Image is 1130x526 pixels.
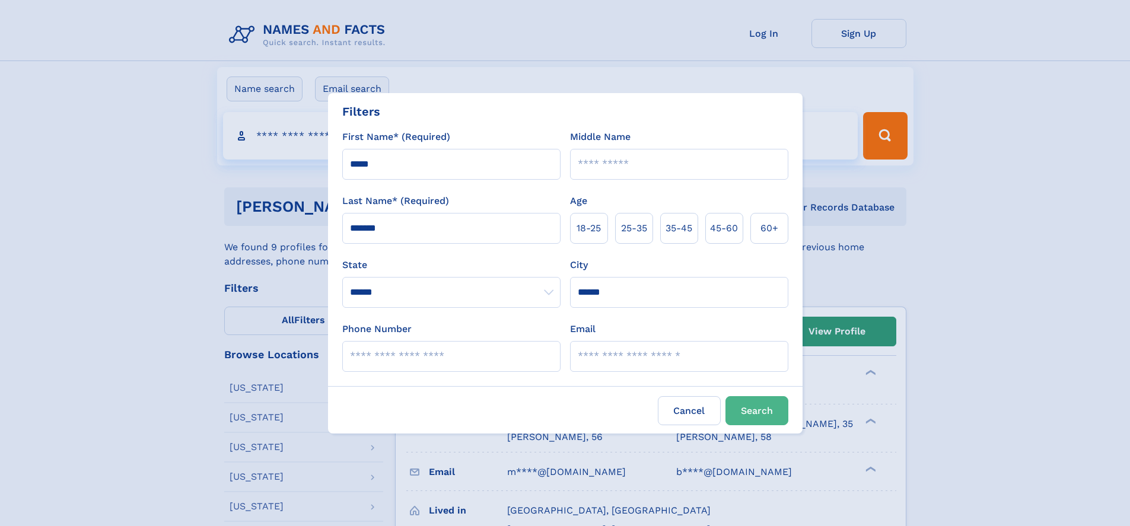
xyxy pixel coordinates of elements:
[725,396,788,425] button: Search
[710,221,738,235] span: 45‑60
[342,103,380,120] div: Filters
[570,322,596,336] label: Email
[577,221,601,235] span: 18‑25
[570,130,631,144] label: Middle Name
[760,221,778,235] span: 60+
[342,258,561,272] label: State
[666,221,692,235] span: 35‑45
[342,194,449,208] label: Last Name* (Required)
[342,322,412,336] label: Phone Number
[342,130,450,144] label: First Name* (Required)
[570,258,588,272] label: City
[658,396,721,425] label: Cancel
[621,221,647,235] span: 25‑35
[570,194,587,208] label: Age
